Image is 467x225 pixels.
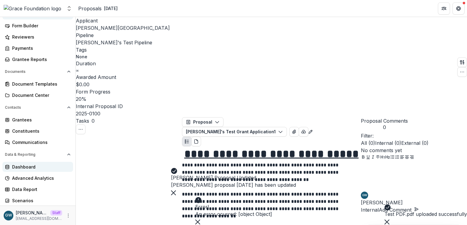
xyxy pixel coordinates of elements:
[452,2,465,15] button: Get Help
[2,150,73,159] button: Open Data & Reporting
[76,60,170,67] p: Duration
[2,184,73,194] a: Data Report
[375,154,380,161] button: Strike
[361,154,366,161] button: Bold
[361,199,467,206] p: [PERSON_NAME]
[12,117,68,123] div: Grantees
[361,124,408,130] span: 0
[401,140,428,146] span: External ( 0 )
[2,79,73,89] a: Document Templates
[76,95,86,103] p: 20 %
[4,5,61,12] img: Grace Foundation logo
[76,39,152,46] p: [PERSON_NAME]'s Test Pipeline
[2,67,73,77] button: Open Documents
[76,67,79,73] p: ∞
[76,88,170,95] p: Form Progress
[2,90,73,100] a: Document Center
[380,154,385,161] button: Heading 1
[12,139,68,145] div: Communications
[438,2,450,15] button: Partners
[361,132,467,139] p: Filter:
[409,154,414,161] button: Align Right
[12,34,68,40] div: Reviewers
[361,206,379,213] button: Internal
[12,56,68,63] div: Grantee Reports
[76,110,100,117] p: 2025-0100
[5,105,65,110] span: Contacts
[2,137,73,147] a: Communications
[12,197,68,204] div: Scenarios
[16,216,62,221] p: [EMAIL_ADDRESS][DOMAIN_NAME]
[76,46,170,53] p: Tags
[182,137,192,146] button: Plaintext view
[362,194,367,197] div: Grace Willig
[361,117,408,130] button: Proposal Comments
[76,32,170,39] p: Pipeline
[371,154,375,161] button: Italicize
[308,128,313,135] button: Edit as form
[2,54,73,64] a: Grantee Reports
[50,210,62,216] p: Staff
[400,154,405,161] button: Align Left
[2,173,73,183] a: Advanced Analytics
[78,4,120,13] nav: breadcrumb
[5,70,65,74] span: Documents
[182,127,287,137] button: [PERSON_NAME]'s Test Grant Application1
[289,127,299,137] button: View Attached Files
[76,103,170,110] p: Internal Proposal ID
[12,81,68,87] div: Document Templates
[2,103,73,112] button: Open Contacts
[12,92,68,98] div: Document Center
[65,212,72,219] button: More
[2,32,73,42] a: Reviewers
[361,140,375,146] span: All ( 0 )
[2,43,73,53] a: Payments
[76,73,170,81] p: Awarded Amount
[182,117,223,127] button: Proposal
[366,154,371,161] button: Underline
[390,154,395,161] button: Bullet List
[395,154,400,161] button: Ordered List
[12,128,68,134] div: Constituents
[2,126,73,136] a: Constituents
[2,162,73,172] a: Dashboard
[2,21,73,31] a: Form Builder
[76,25,170,31] a: [PERSON_NAME][GEOGRAPHIC_DATA]
[191,137,201,146] button: PDF view
[76,17,170,24] p: Applicant
[16,210,48,216] p: [PERSON_NAME]
[5,213,12,217] div: Grace Willig
[12,164,68,170] div: Dashboard
[12,45,68,51] div: Payments
[76,117,89,124] h3: Tasks
[12,186,68,193] div: Data Report
[76,53,87,60] p: None
[2,115,73,125] a: Grantees
[92,118,95,124] span: 0
[76,81,89,88] p: $0.00
[385,154,390,161] button: Heading 2
[379,206,419,213] button: Add Comment
[5,152,65,157] span: Data & Reporting
[12,175,68,181] div: Advanced Analytics
[104,5,118,12] div: [DATE]
[361,147,467,154] p: No comments yet
[375,140,401,146] span: Internal ( 0 )
[2,196,73,206] a: Scenarios
[78,5,102,12] a: Proposals
[12,22,68,29] div: Form Builder
[76,124,86,134] button: Toggle View Cancelled Tasks
[65,2,73,15] button: Open entity switcher
[405,154,409,161] button: Align Center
